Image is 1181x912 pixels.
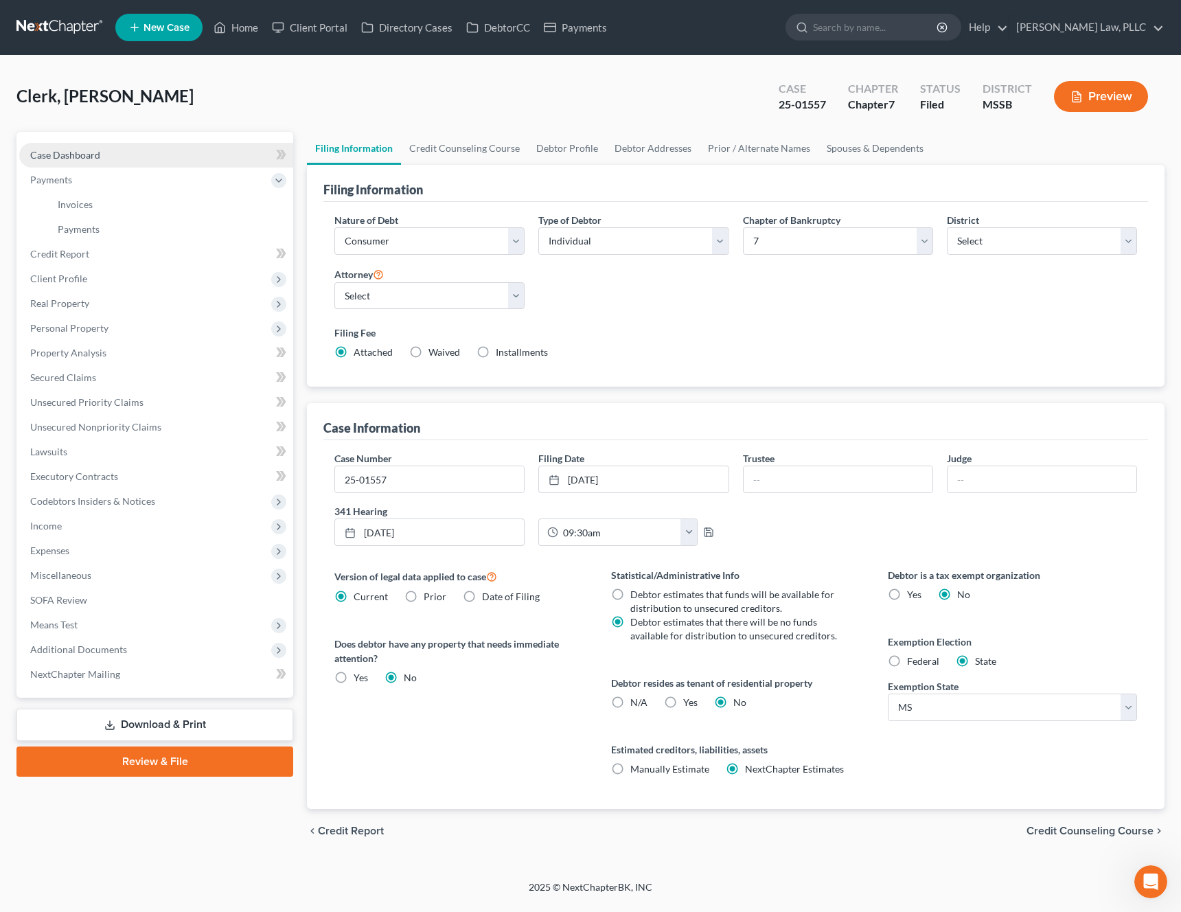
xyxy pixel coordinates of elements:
span: Waived [428,346,460,358]
a: Unsecured Priority Claims [19,390,293,415]
label: Version of legal data applied to case [334,568,584,584]
label: Filing Date [538,451,584,466]
a: Debtor Addresses [606,132,700,165]
span: Manually Estimate [630,763,709,775]
div: • Just now [131,62,177,76]
a: [DATE] [539,466,728,492]
span: Real Property [30,297,89,309]
img: Profile image for Katie [16,302,43,330]
img: Profile image for Emma [16,99,43,126]
a: NextChapter Mailing [19,662,293,687]
i: chevron_right [1154,825,1165,836]
div: • [DATE] [131,113,170,127]
div: 25-01557 [779,97,826,113]
label: Chapter of Bankruptcy [743,213,840,227]
div: Filed [920,97,961,113]
label: Statistical/Administrative Info [611,568,860,582]
span: Unsecured Nonpriority Claims [30,421,161,433]
label: Estimated creditors, liabilities, assets [611,742,860,757]
div: • [DATE] [131,163,170,178]
span: Hi [PERSON_NAME]! Those figures are reporting as negative because of the special exception you ha... [49,201,672,212]
label: Judge [947,451,972,466]
div: Case Information [323,420,420,436]
span: N/A [630,696,647,708]
button: Help [183,429,275,483]
input: Search by name... [813,14,939,40]
a: Property Analysis [19,341,293,365]
input: -- [744,466,932,492]
img: Profile image for Katie [16,353,43,380]
label: District [947,213,979,227]
span: No [733,696,746,708]
a: Credit Report [19,242,293,266]
div: • [DATE] [131,418,170,432]
span: Attached [354,346,393,358]
a: [PERSON_NAME] Law, PLLC [1009,15,1164,40]
a: Case Dashboard [19,143,293,168]
label: Exemption Election [888,635,1137,649]
span: No [404,672,417,683]
span: Payments [58,223,100,235]
a: Debtor Profile [528,132,606,165]
span: NextChapter Estimates [745,763,844,775]
span: Yes [907,589,921,600]
div: [PERSON_NAME] [49,214,128,229]
a: Payments [47,217,293,242]
div: Case [779,81,826,97]
span: Date of Filing [482,591,540,602]
span: Client Profile [30,273,87,284]
span: Invoices [58,198,93,210]
a: Executory Contracts [19,464,293,489]
span: Expenses [30,545,69,556]
span: New Case [144,23,190,33]
button: chevron_left Credit Report [307,825,384,836]
span: Thanks for letting us know. Our team is investigating this issue currently. It seems to be happen... [49,150,1028,161]
a: Filing Information [307,132,401,165]
div: Status [920,81,961,97]
div: • [DATE] [131,265,170,280]
div: • [DATE] [131,316,170,330]
span: Federal [907,655,939,667]
span: Debtor estimates that funds will be available for distribution to unsecured creditors. [630,589,834,614]
div: [PERSON_NAME] [49,316,128,330]
a: Help [962,15,1008,40]
span: 7 [888,98,895,111]
span: Codebtors Insiders & Notices [30,495,155,507]
a: Spouses & Dependents [818,132,932,165]
span: Credit Report [318,825,384,836]
span: Credit Report [30,248,89,260]
span: Property Analysis [30,347,106,358]
label: Filing Fee [334,326,1137,340]
span: Personal Property [30,322,108,334]
span: Debtor estimates that there will be no funds available for distribution to unsecured creditors. [630,616,837,641]
span: Prior [424,591,446,602]
h1: Messages [102,6,176,30]
span: Installments [496,346,548,358]
span: Clerk, [PERSON_NAME] [16,86,194,106]
div: [PERSON_NAME] [49,62,128,76]
span: Income [30,520,62,532]
label: Does debtor have any property that needs immediate attention? [334,637,584,665]
label: Trustee [743,451,775,466]
i: chevron_left [307,825,318,836]
span: No [957,589,970,600]
button: Credit Counseling Course chevron_right [1027,825,1165,836]
a: Review & File [16,746,293,777]
span: Home [32,463,60,472]
label: Attorney [334,266,384,282]
a: Directory Cases [354,15,459,40]
iframe: Intercom live chat [1134,865,1167,898]
span: Yes [683,696,698,708]
a: [DATE] [335,519,524,545]
button: Preview [1054,81,1148,112]
span: Yes [354,672,368,683]
img: Profile image for Katie [16,48,43,76]
a: Credit Counseling Course [401,132,528,165]
span: Credit Counseling Course [1027,825,1154,836]
div: [PERSON_NAME] [49,367,128,381]
div: • [DATE] [131,214,170,229]
span: Miscellaneous [30,569,91,581]
a: Unsecured Nonpriority Claims [19,415,293,440]
label: Nature of Debt [334,213,398,227]
a: Secured Claims [19,365,293,390]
